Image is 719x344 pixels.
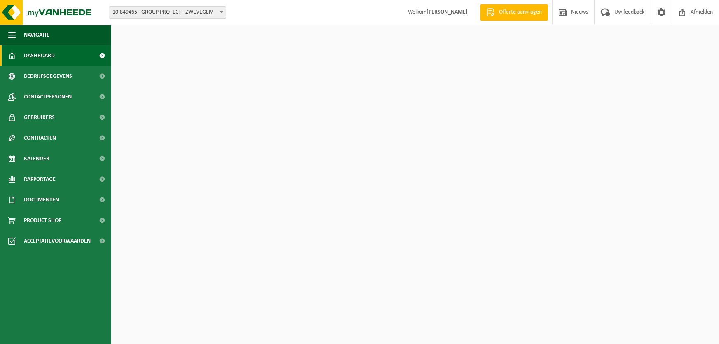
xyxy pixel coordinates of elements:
[24,45,55,66] span: Dashboard
[24,231,91,251] span: Acceptatievoorwaarden
[426,9,468,15] strong: [PERSON_NAME]
[24,210,61,231] span: Product Shop
[24,128,56,148] span: Contracten
[109,7,226,18] span: 10-849465 - GROUP PROTECT - ZWEVEGEM
[24,169,56,190] span: Rapportage
[24,66,72,87] span: Bedrijfsgegevens
[109,6,226,19] span: 10-849465 - GROUP PROTECT - ZWEVEGEM
[24,25,49,45] span: Navigatie
[24,87,72,107] span: Contactpersonen
[24,190,59,210] span: Documenten
[24,107,55,128] span: Gebruikers
[497,8,544,16] span: Offerte aanvragen
[480,4,548,21] a: Offerte aanvragen
[24,148,49,169] span: Kalender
